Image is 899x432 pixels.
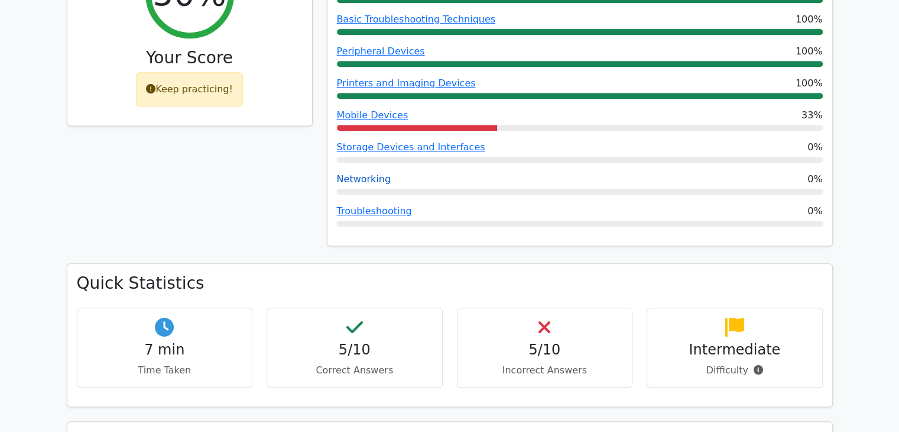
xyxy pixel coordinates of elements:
[801,108,823,122] span: 33%
[337,205,412,217] a: Troubleshooting
[796,44,823,59] span: 100%
[337,141,485,153] a: Storage Devices and Interfaces
[807,140,822,154] span: 0%
[277,363,433,378] p: Correct Answers
[136,72,243,107] div: Keep practicing!
[796,76,823,91] span: 100%
[807,172,822,186] span: 0%
[807,204,822,218] span: 0%
[277,341,433,359] h4: 5/10
[77,48,303,68] h3: Your Score
[657,341,813,359] h4: Intermediate
[796,12,823,27] span: 100%
[467,341,623,359] h4: 5/10
[77,273,823,294] h3: Quick Statistics
[467,363,623,378] p: Incorrect Answers
[337,109,408,121] a: Mobile Devices
[337,78,476,89] a: Printers and Imaging Devices
[87,341,243,359] h4: 7 min
[337,46,425,57] a: Peripheral Devices
[657,363,813,378] p: Difficulty
[337,14,496,25] a: Basic Troubleshooting Techniques
[87,363,243,378] p: Time Taken
[337,173,391,185] a: Networking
